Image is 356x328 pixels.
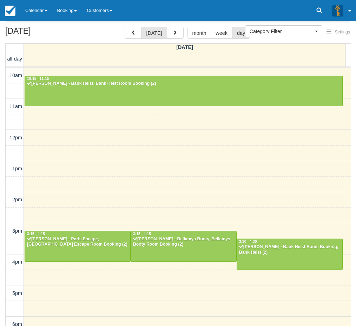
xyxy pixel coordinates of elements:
[237,239,343,270] a: 3:30 - 4:30[PERSON_NAME] - Bank Heist Room Booking, Bank Heist (2)
[7,56,22,62] span: all-day
[27,81,341,87] div: [PERSON_NAME] - Bank Heist, Bank Heist Room Booking (2)
[9,72,22,78] span: 10am
[141,27,167,39] button: [DATE]
[131,231,237,262] a: 3:15 - 4:15[PERSON_NAME] - Bellamys Booty, Bellamys Booty Room Booking (2)
[12,321,22,327] span: 6pm
[12,197,22,202] span: 2pm
[12,259,22,265] span: 4pm
[332,5,343,16] img: A3
[12,290,22,296] span: 5pm
[9,135,22,140] span: 12pm
[239,240,257,244] span: 3:30 - 4:30
[25,231,131,262] a: 3:15 - 4:15[PERSON_NAME] - Paris Escape, [GEOGRAPHIC_DATA] Escape Room Booking (2)
[335,30,350,34] span: Settings
[239,244,341,256] div: [PERSON_NAME] - Bank Heist Room Booking, Bank Heist (2)
[25,76,343,107] a: 10:15 - 11:15[PERSON_NAME] - Bank Heist, Bank Heist Room Booking (2)
[250,28,313,35] span: Category Filter
[187,27,211,39] button: month
[27,236,128,248] div: [PERSON_NAME] - Paris Escape, [GEOGRAPHIC_DATA] Escape Room Booking (2)
[232,27,250,39] button: day
[133,236,235,248] div: [PERSON_NAME] - Bellamys Booty, Bellamys Booty Room Booking (2)
[12,166,22,171] span: 1pm
[27,232,45,236] span: 3:15 - 4:15
[176,44,193,50] span: [DATE]
[5,6,15,16] img: checkfront-main-nav-mini-logo.png
[245,25,322,37] button: Category Filter
[322,27,354,37] button: Settings
[12,228,22,234] span: 3pm
[133,232,151,236] span: 3:15 - 4:15
[5,27,94,40] h2: [DATE]
[27,77,49,81] span: 10:15 - 11:15
[9,103,22,109] span: 11am
[211,27,232,39] button: week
